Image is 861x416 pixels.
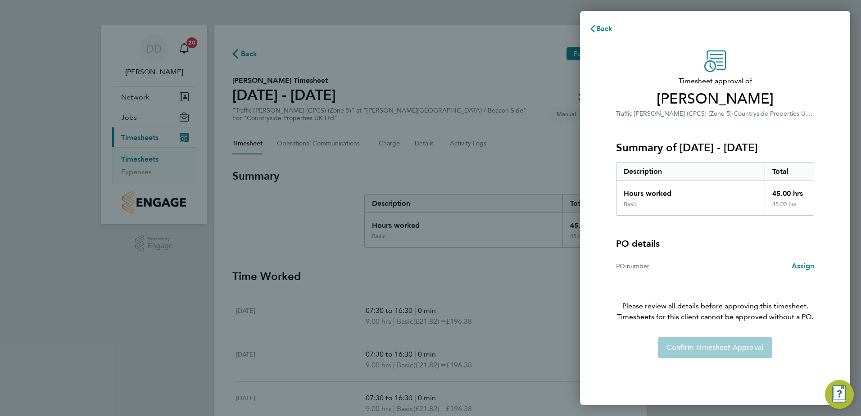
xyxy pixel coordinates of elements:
div: Hours worked [616,181,765,201]
span: Countryside Properties UK Ltd [734,109,821,118]
h3: Summary of [DATE] - [DATE] [616,140,814,155]
button: Back [580,20,622,38]
span: Timesheet approval of [616,76,814,86]
span: Back [596,24,613,33]
div: PO number [616,261,715,271]
h4: PO details [616,237,660,250]
span: Assign [792,262,814,270]
span: Timesheets for this client cannot be approved without a PO. [605,312,825,322]
button: Engage Resource Center [825,380,854,409]
span: [PERSON_NAME] [616,90,814,108]
div: Basic [624,201,637,208]
a: Assign [792,261,814,271]
p: Please review all details before approving this timesheet. [605,279,825,322]
div: Total [765,163,814,181]
div: 45.00 hrs [765,181,814,201]
div: Summary of 22 - 28 Sep 2025 [616,162,814,216]
span: · [732,110,734,118]
div: Description [616,163,765,181]
div: 45.00 hrs [765,201,814,215]
span: Traffic [PERSON_NAME] (CPCS) (Zone 5) [616,110,732,118]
